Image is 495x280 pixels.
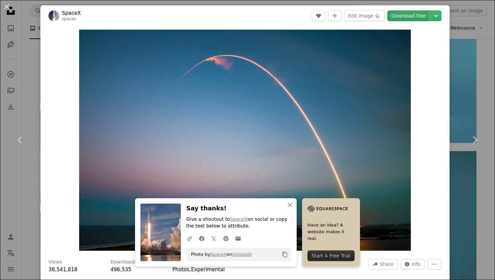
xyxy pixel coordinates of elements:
span: Photo by on [188,249,252,260]
div: Start A Free Trial [307,250,355,261]
a: spacex [62,16,76,21]
button: Share this image [368,259,397,270]
img: ray of light near body of water [79,30,411,251]
a: SpaceX [62,10,81,16]
a: SpaceX [230,216,247,222]
button: Zoom in on this image [79,30,411,251]
a: SpaceX [210,252,227,257]
button: More Actions [427,259,441,270]
h3: Views [48,259,62,266]
button: Stats about this image [400,259,425,270]
span: , [190,267,191,273]
span: Info [412,259,421,269]
h3: Downloads [110,259,136,266]
img: file-1705255347840-230a6ab5bca9image [307,204,348,214]
a: Photos [172,267,190,273]
button: Add to Collection [328,10,341,21]
img: Go to SpaceX's profile [48,10,59,21]
button: Edit image [344,10,385,21]
h3: Say thanks! [186,204,291,213]
a: Share on Facebook [196,232,208,245]
span: 496,535 [110,267,131,273]
button: Copy to clipboard [279,249,291,260]
button: Like [312,10,325,21]
a: Unsplash [232,252,252,257]
span: Share [380,259,393,269]
p: Give a shoutout to on social or copy the text below to attribute. [186,216,291,230]
a: Download free [387,10,430,21]
a: Next [455,108,495,172]
a: Share on Twitter [208,232,220,245]
a: Share over email [232,232,244,245]
span: 38,541,818 [48,267,77,273]
a: Have an idea? A website makes it real.Start A Free Trial [302,198,360,267]
a: Experimental [191,267,225,273]
span: Have an idea? A website makes it real. [307,222,355,242]
a: Share on Pinterest [220,232,232,245]
button: Choose download size [430,10,441,21]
